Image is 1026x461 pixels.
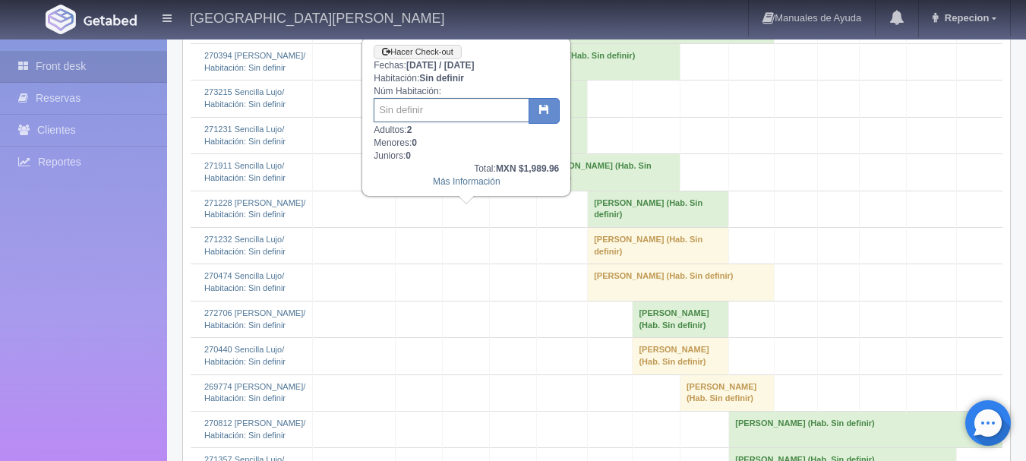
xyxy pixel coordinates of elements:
[374,98,529,122] input: Sin definir
[489,44,680,81] td: [PERSON_NAME] (Hab. Sin definir)
[633,301,729,337] td: [PERSON_NAME] (Hab. Sin definir)
[374,45,462,59] a: Hacer Check-out
[204,308,305,330] a: 272706 [PERSON_NAME]/Habitación: Sin definir
[729,412,1002,448] td: [PERSON_NAME] (Hab. Sin definir)
[204,125,286,146] a: 271231 Sencilla Lujo/Habitación: Sin definir
[406,60,475,71] b: [DATE] / [DATE]
[204,51,305,72] a: 270394 [PERSON_NAME]/Habitación: Sin definir
[419,73,464,84] b: Sin definir
[204,345,286,366] a: 270440 Sencilla Lujo/Habitación: Sin definir
[204,418,305,440] a: 270812 [PERSON_NAME]/Habitación: Sin definir
[406,150,411,161] b: 0
[633,338,729,374] td: [PERSON_NAME] (Hab. Sin definir)
[204,87,286,109] a: 273215 Sencilla Lujo/Habitación: Sin definir
[588,191,729,227] td: [PERSON_NAME] (Hab. Sin definir)
[412,137,417,148] b: 0
[407,125,412,135] b: 2
[588,264,775,301] td: [PERSON_NAME] (Hab. Sin definir)
[374,163,559,175] div: Total:
[190,8,444,27] h4: [GEOGRAPHIC_DATA][PERSON_NAME]
[941,12,990,24] span: Repecion
[84,14,137,26] img: Getabed
[204,198,305,219] a: 271228 [PERSON_NAME]/Habitación: Sin definir
[496,163,559,174] b: MXN $1,989.96
[680,374,774,411] td: [PERSON_NAME] (Hab. Sin definir)
[204,161,286,182] a: 271911 Sencilla Lujo/Habitación: Sin definir
[433,176,500,187] a: Más Información
[204,235,286,256] a: 271232 Sencilla Lujo/Habitación: Sin definir
[588,228,729,264] td: [PERSON_NAME] (Hab. Sin definir)
[536,154,680,191] td: [PERSON_NAME] (Hab. Sin definir)
[363,38,570,195] div: Fechas: Habitación: Núm Habitación: Adultos: Menores: Juniors:
[204,382,305,403] a: 269774 [PERSON_NAME]/Habitación: Sin definir
[46,5,76,34] img: Getabed
[204,271,286,292] a: 270474 Sencilla Lujo/Habitación: Sin definir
